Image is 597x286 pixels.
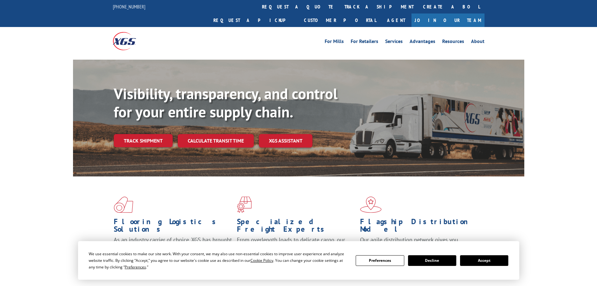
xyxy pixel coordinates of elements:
[89,251,348,270] div: We use essential cookies to make our site work. With your consent, we may also use non-essential ...
[113,3,145,10] a: [PHONE_NUMBER]
[114,134,173,147] a: Track shipment
[114,218,232,236] h1: Flooring Logistics Solutions
[237,197,252,213] img: xgs-icon-focused-on-flooring-red
[385,39,403,46] a: Services
[360,218,479,236] h1: Flagship Distribution Model
[259,134,312,148] a: XGS ASSISTANT
[471,39,484,46] a: About
[351,39,378,46] a: For Retailers
[408,255,456,266] button: Decline
[356,255,404,266] button: Preferences
[114,197,133,213] img: xgs-icon-total-supply-chain-intelligence-red
[250,258,273,263] span: Cookie Policy
[209,13,299,27] a: Request a pickup
[237,236,355,264] p: From overlength loads to delicate cargo, our experienced staff knows the best way to move your fr...
[442,39,464,46] a: Resources
[325,39,344,46] a: For Mills
[114,84,338,121] b: Visibility, transparency, and control for your entire supply chain.
[360,197,382,213] img: xgs-icon-flagship-distribution-model-red
[460,255,508,266] button: Accept
[360,236,475,251] span: Our agile distribution network gives you nationwide inventory management on demand.
[178,134,254,148] a: Calculate transit time
[114,236,232,258] span: As an industry carrier of choice, XGS has brought innovation and dedication to flooring logistics...
[237,218,355,236] h1: Specialized Freight Experts
[299,13,381,27] a: Customer Portal
[411,13,484,27] a: Join Our Team
[78,241,519,280] div: Cookie Consent Prompt
[381,13,411,27] a: Agent
[125,264,146,270] span: Preferences
[410,39,435,46] a: Advantages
